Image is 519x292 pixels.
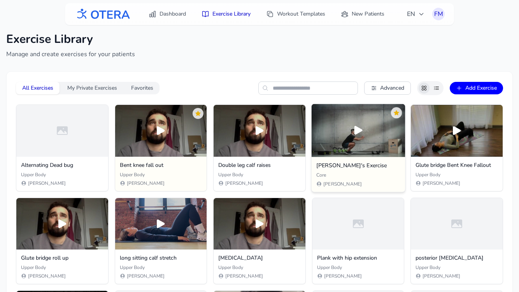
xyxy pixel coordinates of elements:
button: Add Exercise [450,82,503,94]
button: EN [402,6,429,22]
h3: Fedya's Exercise [316,161,400,169]
h3: Glute bridge roll up [21,254,103,262]
span: Upper Body [120,264,145,271]
span: Upper Body [218,264,243,271]
span: Upper Body [416,172,440,178]
button: FM [432,8,445,20]
p: Manage and create exercises for your patients [6,50,513,59]
span: [PERSON_NAME] [324,273,362,279]
span: Upper Body [416,264,440,271]
button: Favorites [125,82,160,94]
h3: posterior pelvic tilt [416,254,498,262]
span: [PERSON_NAME] [28,180,66,186]
a: New Patients [336,7,389,21]
span: [PERSON_NAME] [127,273,165,279]
span: Upper Body [21,264,46,271]
span: [PERSON_NAME] [225,273,263,279]
h3: Double leg calf raises [218,161,301,169]
h3: Plank with hip extension [317,254,400,262]
h3: Bent knee fall out [120,161,202,169]
h3: long sitting calf stretch [120,254,202,262]
span: Core [316,172,326,178]
span: [PERSON_NAME] [127,180,165,186]
span: Advanced [380,84,404,92]
span: [PERSON_NAME] [323,181,362,187]
span: [PERSON_NAME] [28,273,66,279]
img: OTERA logo [74,5,130,23]
span: [PERSON_NAME] [423,273,460,279]
button: Advanced [364,81,411,95]
span: [PERSON_NAME] [423,180,460,186]
span: Upper Body [317,264,342,271]
button: My Private Exercises [61,82,123,94]
button: All Exercises [16,82,60,94]
span: [PERSON_NAME] [225,180,263,186]
h1: Exercise Library [6,32,513,46]
a: Dashboard [144,7,191,21]
span: Upper Body [120,172,145,178]
h3: Pelvic tilt [218,254,301,262]
span: EN [407,9,424,19]
a: Workout Templates [261,7,330,21]
h3: Glute bridge Bent Knee Fallout [416,161,498,169]
span: Upper Body [218,172,243,178]
a: Exercise Library [197,7,255,21]
span: Upper Body [21,172,46,178]
h3: Alternating Dead bug [21,161,103,169]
